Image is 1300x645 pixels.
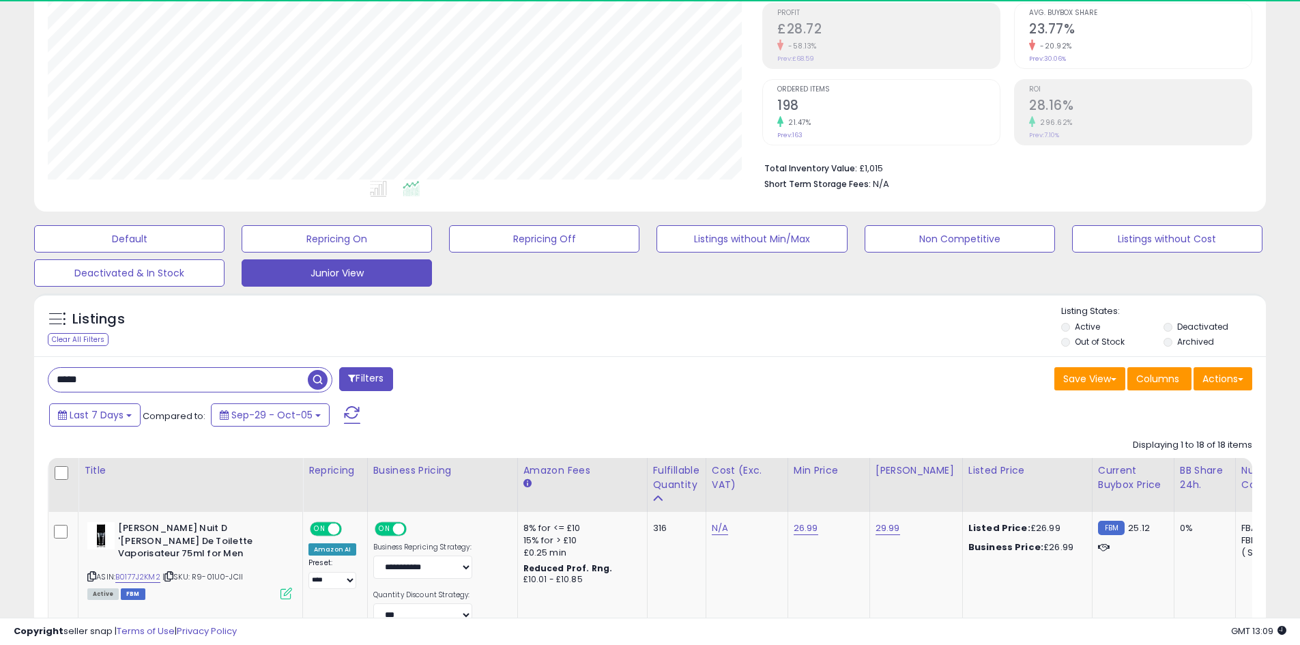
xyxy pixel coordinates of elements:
[523,522,637,534] div: 8% for <= £10
[404,524,426,535] span: OFF
[84,463,297,478] div: Title
[783,41,817,51] small: -58.13%
[1177,321,1228,332] label: Deactivated
[87,588,119,600] span: All listings currently available for purchase on Amazon
[523,562,613,574] b: Reduced Prof. Rng.
[794,521,818,535] a: 26.99
[1241,463,1291,492] div: Num of Comp.
[70,408,124,422] span: Last 7 Days
[72,310,125,329] h5: Listings
[118,522,284,564] b: [PERSON_NAME] Nuit D '[PERSON_NAME] De Toilette Vaporisateur 75ml for Men
[523,463,641,478] div: Amazon Fees
[1241,547,1286,559] div: ( SFP: 5 )
[1029,21,1252,40] h2: 23.77%
[523,478,532,490] small: Amazon Fees.
[777,131,803,139] small: Prev: 163
[1241,534,1286,547] div: FBM: 18
[777,10,1000,17] span: Profit
[656,225,847,253] button: Listings without Min/Max
[1029,10,1252,17] span: Avg. Buybox Share
[242,259,432,287] button: Junior View
[783,117,811,128] small: 21.47%
[777,55,814,63] small: Prev: £68.59
[14,625,63,637] strong: Copyright
[87,522,115,549] img: 31GXxJXhzNL._SL40_.jpg
[231,408,313,422] span: Sep-29 - Oct-05
[211,403,330,427] button: Sep-29 - Oct-05
[653,463,700,492] div: Fulfillable Quantity
[1061,305,1266,318] p: Listing States:
[968,463,1086,478] div: Listed Price
[373,463,512,478] div: Business Pricing
[449,225,639,253] button: Repricing Off
[1029,98,1252,116] h2: 28.16%
[968,541,1082,554] div: £26.99
[48,333,109,346] div: Clear All Filters
[121,588,145,600] span: FBM
[308,558,357,589] div: Preset:
[162,571,243,582] span: | SKU: R9-01U0-JCII
[764,159,1242,175] li: £1,015
[712,521,728,535] a: N/A
[876,521,900,535] a: 29.99
[1194,367,1252,390] button: Actions
[1133,439,1252,452] div: Displaying 1 to 18 of 18 items
[873,177,889,190] span: N/A
[865,225,1055,253] button: Non Competitive
[1098,521,1125,535] small: FBM
[712,463,782,492] div: Cost (Exc. VAT)
[968,522,1082,534] div: £26.99
[34,225,225,253] button: Default
[308,543,356,556] div: Amazon AI
[87,522,292,598] div: ASIN:
[143,410,205,422] span: Compared to:
[1029,55,1066,63] small: Prev: 30.06%
[311,524,328,535] span: ON
[1035,117,1073,128] small: 296.62%
[1029,131,1059,139] small: Prev: 7.10%
[1127,367,1191,390] button: Columns
[1075,321,1100,332] label: Active
[653,522,695,534] div: 316
[1177,336,1214,347] label: Archived
[308,463,362,478] div: Repricing
[49,403,141,427] button: Last 7 Days
[764,178,871,190] b: Short Term Storage Fees:
[1054,367,1125,390] button: Save View
[523,534,637,547] div: 15% for > £10
[1075,336,1125,347] label: Out of Stock
[968,541,1043,554] b: Business Price:
[1029,86,1252,94] span: ROI
[968,521,1030,534] b: Listed Price:
[1072,225,1262,253] button: Listings without Cost
[777,98,1000,116] h2: 198
[777,86,1000,94] span: Ordered Items
[523,574,637,586] div: £10.01 - £10.85
[115,571,160,583] a: B0177J2KM2
[764,162,857,174] b: Total Inventory Value:
[14,625,237,638] div: seller snap | |
[523,547,637,559] div: £0.25 min
[340,524,362,535] span: OFF
[373,543,472,552] label: Business Repricing Strategy:
[339,367,392,391] button: Filters
[1136,372,1179,386] span: Columns
[794,463,864,478] div: Min Price
[1180,522,1225,534] div: 0%
[34,259,225,287] button: Deactivated & In Stock
[117,625,175,637] a: Terms of Use
[1098,463,1168,492] div: Current Buybox Price
[1231,625,1286,637] span: 2025-10-13 13:09 GMT
[1128,521,1150,534] span: 25.12
[1035,41,1072,51] small: -20.92%
[1180,463,1230,492] div: BB Share 24h.
[1241,522,1286,534] div: FBA: 0
[177,625,237,637] a: Privacy Policy
[876,463,957,478] div: [PERSON_NAME]
[373,590,472,600] label: Quantity Discount Strategy:
[777,21,1000,40] h2: £28.72
[242,225,432,253] button: Repricing On
[376,524,393,535] span: ON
